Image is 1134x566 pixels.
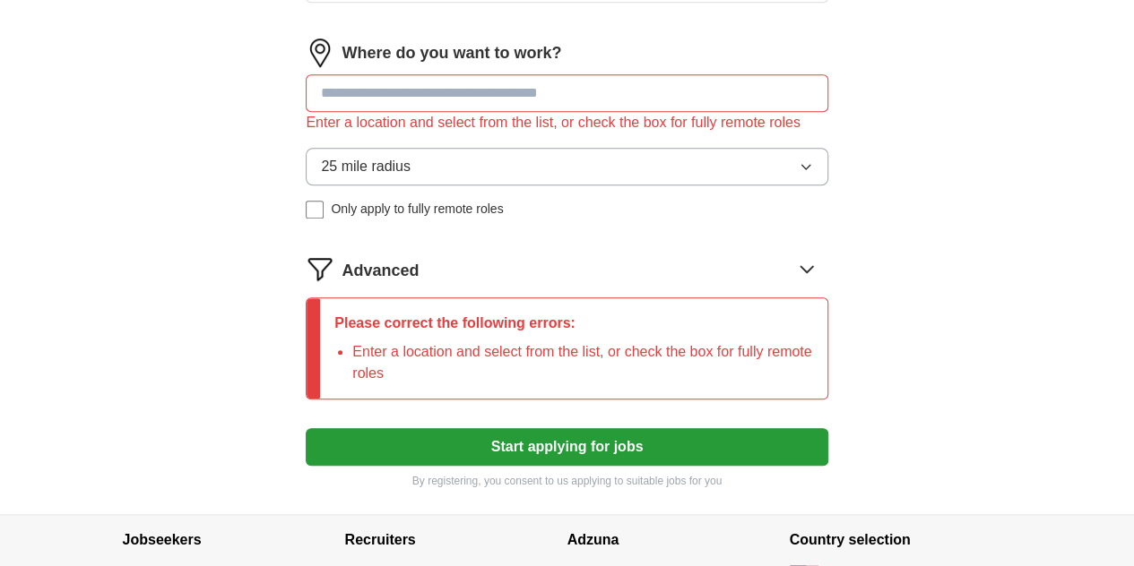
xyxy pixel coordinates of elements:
p: By registering, you consent to us applying to suitable jobs for you [306,473,827,489]
h4: Country selection [790,515,1012,565]
button: 25 mile radius [306,148,827,185]
label: Where do you want to work? [342,41,561,65]
div: Enter a location and select from the list, or check the box for fully remote roles [306,112,827,133]
img: filter [306,254,334,283]
span: Only apply to fully remote roles [331,200,503,219]
input: Only apply to fully remote roles [306,201,324,219]
p: Please correct the following errors: [334,313,812,334]
button: Start applying for jobs [306,428,827,466]
span: Advanced [342,259,419,283]
img: location.png [306,39,334,67]
li: Enter a location and select from the list, or check the box for fully remote roles [352,341,812,384]
span: 25 mile radius [321,156,411,177]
